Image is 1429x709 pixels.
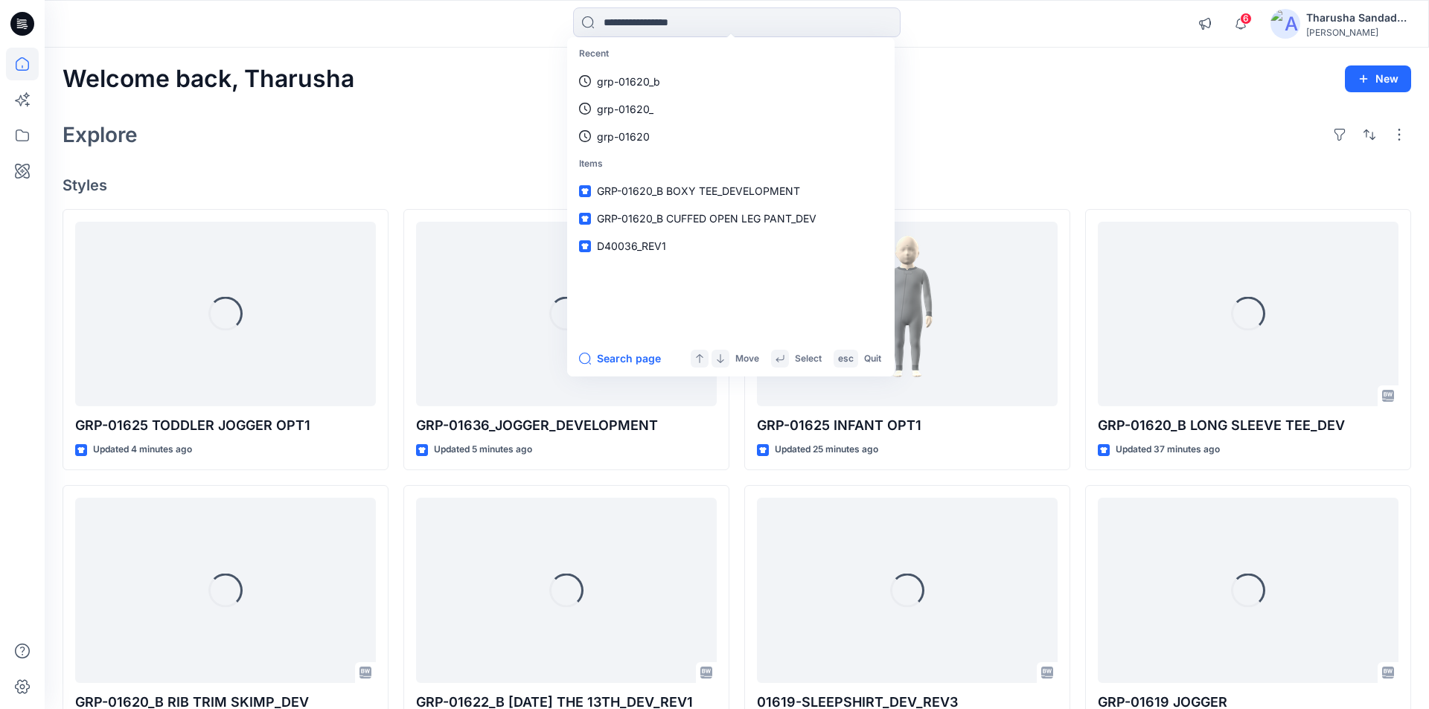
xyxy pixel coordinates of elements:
[570,40,892,68] p: Recent
[597,129,650,144] p: grp-01620
[795,351,822,367] p: Select
[63,123,138,147] h2: Explore
[570,95,892,123] a: grp-01620_
[63,65,354,93] h2: Welcome back, Tharusha
[63,176,1411,194] h4: Styles
[1306,9,1410,27] div: Tharusha Sandadeepa
[597,74,660,89] p: grp-01620_b
[570,123,892,150] a: grp-01620
[570,232,892,260] a: D40036_REV1
[597,240,666,252] span: D40036_REV1
[735,351,759,367] p: Move
[1345,65,1411,92] button: New
[570,205,892,232] a: GRP-01620_B CUFFED OPEN LEG PANT_DEV
[597,101,653,117] p: grp-01620_
[1240,13,1252,25] span: 6
[864,351,881,367] p: Quit
[570,150,892,178] p: Items
[93,442,192,458] p: Updated 4 minutes ago
[416,415,717,436] p: GRP-01636_JOGGER_DEVELOPMENT
[434,442,532,458] p: Updated 5 minutes ago
[838,351,854,367] p: esc
[1270,9,1300,39] img: avatar
[775,442,878,458] p: Updated 25 minutes ago
[579,350,661,368] button: Search page
[597,212,816,225] span: GRP-01620_B CUFFED OPEN LEG PANT_DEV
[570,68,892,95] a: grp-01620_b
[757,222,1058,407] a: GRP-01625 INFANT OPT1
[1306,27,1410,38] div: [PERSON_NAME]
[597,185,800,197] span: GRP-01620_B BOXY TEE_DEVELOPMENT
[570,177,892,205] a: GRP-01620_B BOXY TEE_DEVELOPMENT
[1098,415,1398,436] p: GRP-01620_B LONG SLEEVE TEE_DEV
[75,415,376,436] p: GRP-01625 TODDLER JOGGER OPT1
[1116,442,1220,458] p: Updated 37 minutes ago
[757,415,1058,436] p: GRP-01625 INFANT OPT1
